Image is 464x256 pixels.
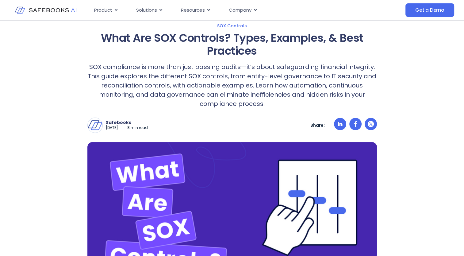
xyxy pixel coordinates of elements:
span: Company [229,7,251,14]
span: Get a Demo [415,7,444,13]
p: Safebooks [106,120,148,125]
span: Solutions [136,7,157,14]
span: Resources [181,7,205,14]
span: Product [94,7,112,14]
p: 8 min read [127,125,148,130]
img: Safebooks [88,118,102,133]
h1: What Are SOX Controls? Types, Examples, & Best Practices [87,32,377,57]
nav: Menu [89,4,353,16]
p: [DATE] [106,125,118,130]
p: SOX compliance is more than just passing audits—it’s about safeguarding financial integrity. This... [87,62,377,108]
a: Get a Demo [405,3,454,17]
div: Menu Toggle [89,4,353,16]
p: Share: [310,122,325,128]
a: SOX Controls [27,23,437,29]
